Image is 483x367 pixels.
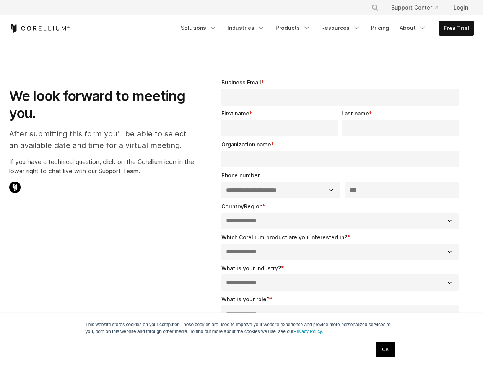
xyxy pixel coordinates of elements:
a: Privacy Policy. [294,329,323,334]
img: Corellium Chat Icon [9,182,21,193]
a: Free Trial [439,21,474,35]
span: First name [221,110,249,117]
span: Which Corellium product are you interested in? [221,234,347,240]
div: Navigation Menu [176,21,474,36]
span: What is your industry? [221,265,281,271]
span: Country/Region [221,203,262,209]
a: OK [376,342,395,357]
div: Navigation Menu [362,1,474,15]
a: Login [447,1,474,15]
span: Phone number [221,172,260,179]
p: If you have a technical question, click on the Corellium icon in the lower right to chat live wit... [9,157,194,175]
button: Search [368,1,382,15]
a: Pricing [366,21,394,35]
span: What is your role? [221,296,270,302]
a: Products [271,21,315,35]
a: Resources [317,21,365,35]
a: About [395,21,431,35]
a: Corellium Home [9,24,70,33]
a: Industries [223,21,270,35]
a: Solutions [176,21,221,35]
p: After submitting this form you'll be able to select an available date and time for a virtual meet... [9,128,194,151]
p: This website stores cookies on your computer. These cookies are used to improve your website expe... [86,321,398,335]
span: Organization name [221,141,271,148]
a: Support Center [385,1,444,15]
span: Last name [342,110,369,117]
h1: We look forward to meeting you. [9,88,194,122]
span: Business Email [221,79,261,86]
